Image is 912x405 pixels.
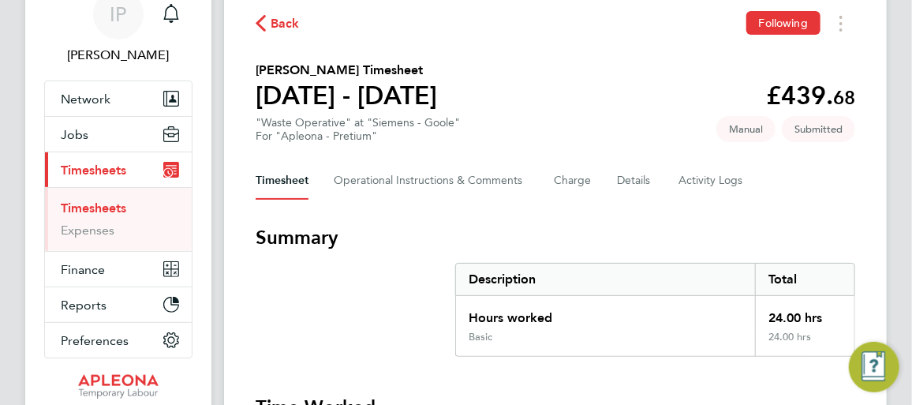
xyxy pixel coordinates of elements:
[45,152,192,187] button: Timesheets
[766,81,855,111] app-decimal: £439.
[61,127,88,142] span: Jobs
[334,162,529,200] button: Operational Instructions & Comments
[782,116,855,142] span: This timesheet is Submitted.
[759,16,808,30] span: Following
[271,14,300,33] span: Back
[256,116,460,143] div: "Waste Operative" at "Siemens - Goole"
[456,296,755,331] div: Hours worked
[716,116,776,142] span: This timesheet was manually created.
[256,225,855,250] h3: Summary
[827,11,855,36] button: Timesheets Menu
[256,80,437,111] h1: [DATE] - [DATE]
[755,331,854,356] div: 24.00 hrs
[755,264,854,295] div: Total
[849,342,899,392] button: Engage Resource Center
[61,201,126,216] a: Timesheets
[44,46,192,65] span: Inga Padrieziene
[61,333,129,348] span: Preferences
[833,86,855,109] span: 68
[469,331,492,343] div: Basic
[78,374,159,399] img: apleona-logo-retina.png
[755,296,854,331] div: 24.00 hrs
[45,81,192,116] button: Network
[61,163,126,178] span: Timesheets
[45,187,192,251] div: Timesheets
[746,11,820,35] button: Following
[256,162,308,200] button: Timesheet
[256,61,437,80] h2: [PERSON_NAME] Timesheet
[110,4,127,24] span: IP
[61,92,110,107] span: Network
[617,162,653,200] button: Details
[61,298,107,313] span: Reports
[44,374,192,399] a: Go to home page
[554,162,592,200] button: Charge
[61,223,114,238] a: Expenses
[256,129,460,143] div: For "Apleona - Pretium"
[455,263,855,357] div: Summary
[256,13,300,33] button: Back
[678,162,745,200] button: Activity Logs
[456,264,755,295] div: Description
[61,262,105,277] span: Finance
[45,323,192,358] button: Preferences
[45,252,192,287] button: Finance
[45,117,192,152] button: Jobs
[45,287,192,322] button: Reports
